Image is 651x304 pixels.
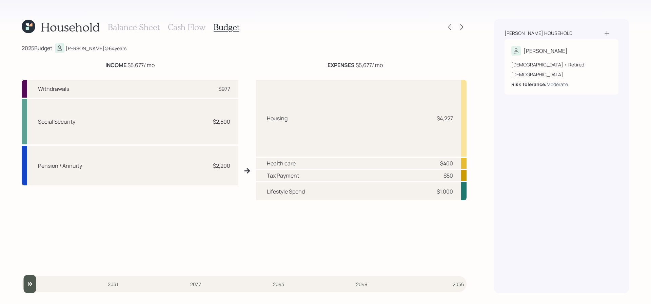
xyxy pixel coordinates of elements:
[511,61,612,68] div: [DEMOGRAPHIC_DATA] • Retired
[214,22,239,32] h3: Budget
[328,61,355,69] b: EXPENSES
[108,22,160,32] h3: Balance Sheet
[38,118,75,126] div: Social Security
[22,44,52,52] div: 2025 Budget
[440,159,453,167] div: $400
[66,45,126,52] div: [PERSON_NAME] @ 64 years
[105,61,126,69] b: INCOME
[38,85,69,93] div: Withdrawals
[437,114,453,122] div: $4,227
[41,20,100,34] h1: Household
[267,159,296,167] div: Health care
[524,47,568,55] div: [PERSON_NAME]
[218,85,230,93] div: $977
[267,171,299,180] div: Tax Payment
[328,61,383,69] div: $5,677 / mo
[168,22,205,32] h3: Cash Flow
[511,81,547,87] b: Risk Tolerance:
[547,81,568,88] div: Moderate
[267,114,288,122] div: Housing
[267,187,305,196] div: Lifestyle Spend
[511,71,612,78] div: [DEMOGRAPHIC_DATA]
[105,61,155,69] div: $5,677 / mo
[437,187,453,196] div: $1,000
[213,162,230,170] div: $2,200
[505,30,572,37] div: [PERSON_NAME] household
[213,118,230,126] div: $2,500
[443,171,453,180] div: $50
[38,162,82,170] div: Pension / Annuity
